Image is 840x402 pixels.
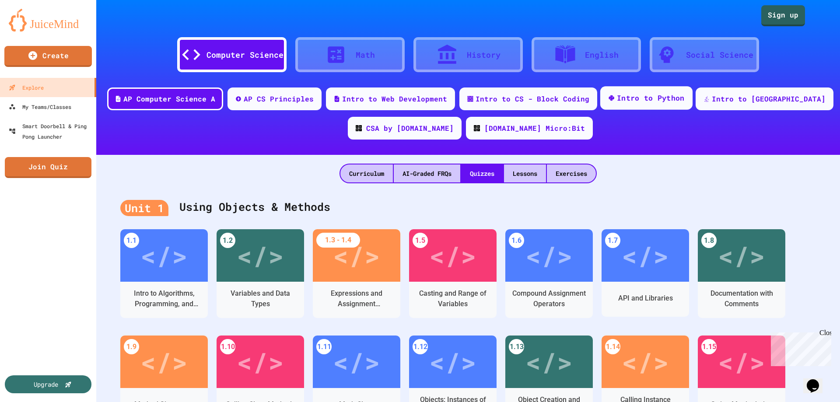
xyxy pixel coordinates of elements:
[9,101,71,112] div: My Teams/Classes
[467,49,500,61] div: History
[3,3,60,56] div: Chat with us now!Close
[547,164,596,182] div: Exercises
[429,236,476,275] div: </>
[223,288,297,309] div: Variables and Data Types
[127,288,201,309] div: Intro to Algorithms, Programming, and Compilers
[319,288,394,309] div: Expressions and Assignment Statements
[686,49,753,61] div: Social Science
[767,329,831,366] iframe: chat widget
[718,342,765,381] div: </>
[140,236,188,275] div: </>
[5,157,91,178] a: Join Quiz
[712,94,826,104] div: Intro to [GEOGRAPHIC_DATA]
[120,190,816,225] div: Using Objects & Methods
[366,123,454,133] div: CSA by [DOMAIN_NAME]
[394,164,460,182] div: AI-Graded FRQs
[140,342,188,381] div: </>
[525,342,573,381] div: </>
[701,233,717,248] div: 1.8
[342,94,447,104] div: Intro to Web Development
[509,233,524,248] div: 1.6
[413,233,428,248] div: 1.5
[509,339,524,354] div: 1.13
[316,233,360,248] div: 1.3 - 1.4
[4,46,92,67] a: Create
[718,236,765,275] div: </>
[413,339,428,354] div: 1.12
[525,236,573,275] div: </>
[761,5,805,26] a: Sign up
[9,9,87,31] img: logo-orange.svg
[474,125,480,131] img: CODE_logo_RGB.png
[34,380,58,389] div: Upgrade
[704,288,779,309] div: Documentation with Comments
[316,339,332,354] div: 1.11
[9,121,93,142] div: Smart Doorbell & Ping Pong Launcher
[9,82,44,93] div: Explore
[356,125,362,131] img: CODE_logo_RGB.png
[803,367,831,393] iframe: chat widget
[206,49,283,61] div: Computer Science
[244,94,314,104] div: AP CS Principles
[585,49,619,61] div: English
[504,164,546,182] div: Lessons
[123,94,215,104] div: AP Computer Science A
[237,236,284,275] div: </>
[333,342,380,381] div: </>
[340,164,393,182] div: Curriculum
[605,339,620,354] div: 1.14
[416,288,490,309] div: Casting and Range of Variables
[476,94,589,104] div: Intro to CS - Block Coding
[356,49,375,61] div: Math
[484,123,585,133] div: [DOMAIN_NAME] Micro:Bit
[220,233,235,248] div: 1.2
[333,236,380,275] div: </>
[120,200,168,217] div: Unit 1
[220,339,235,354] div: 1.10
[461,164,503,182] div: Quizzes
[512,288,586,309] div: Compound Assignment Operators
[429,342,476,381] div: </>
[618,293,673,304] div: API and Libraries
[237,342,284,381] div: </>
[701,339,717,354] div: 1.15
[605,233,620,248] div: 1.7
[124,233,139,248] div: 1.1
[622,236,669,275] div: </>
[124,339,139,354] div: 1.9
[617,93,685,104] div: Intro to Python
[622,342,669,381] div: </>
